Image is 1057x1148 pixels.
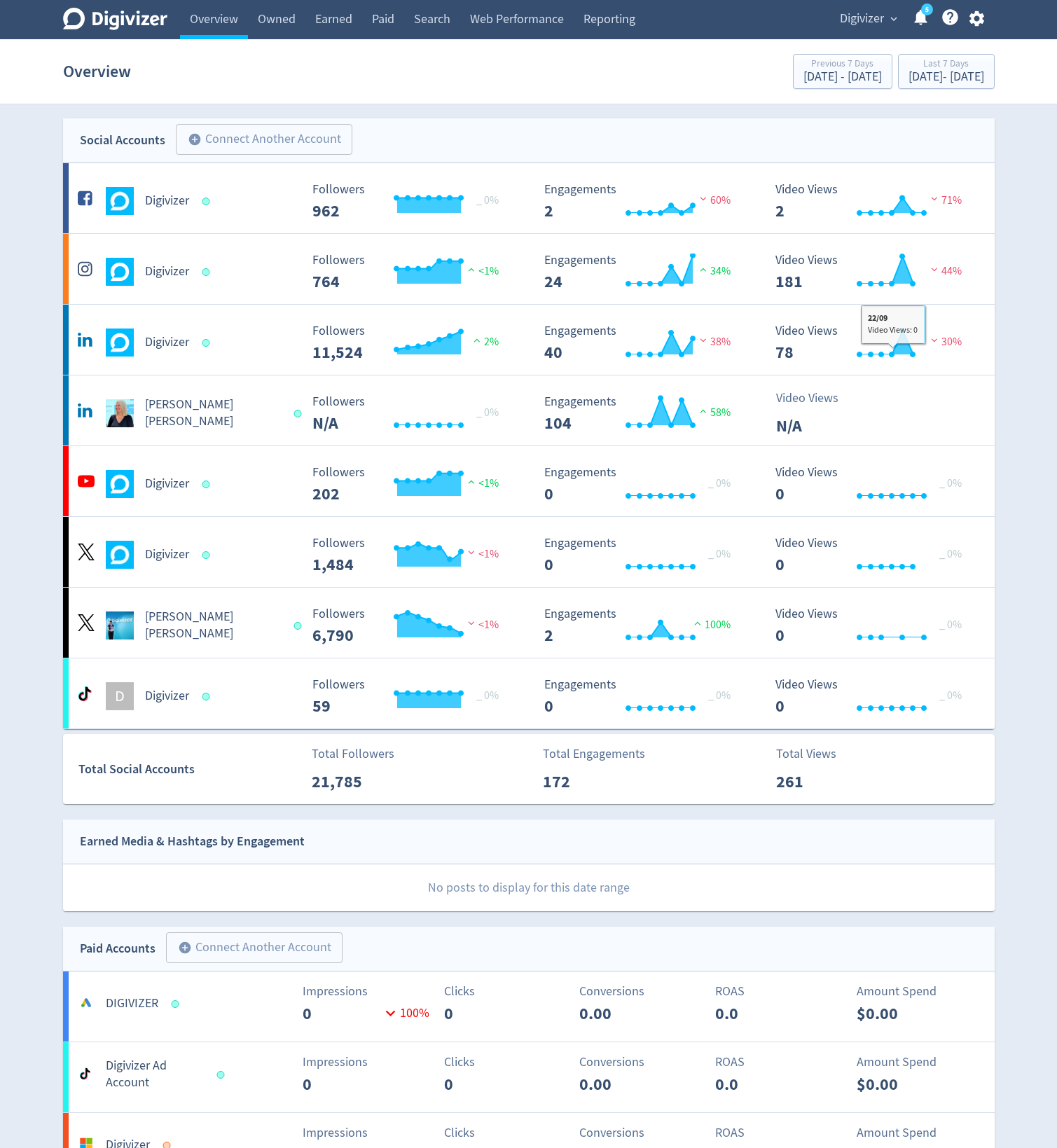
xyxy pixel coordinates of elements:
[708,476,731,490] span: _ 0%
[715,1001,796,1026] p: 0.0
[537,254,747,291] svg: Engagements 24
[106,682,134,710] div: D
[715,982,842,1001] p: ROAS
[145,688,189,705] h5: Digivizer
[543,745,645,763] p: Total Engagements
[106,541,134,569] img: Digivizer undefined
[63,588,995,658] a: Emma Lo Russo undefined[PERSON_NAME] [PERSON_NAME] Followers --- Followers 6,790 <1% Engagements ...
[776,389,857,408] p: Video Views
[579,1001,660,1026] p: 0.00
[303,1072,383,1097] p: 0
[768,254,979,291] svg: Video Views 181
[768,183,979,220] svg: Video Views 2
[106,258,134,286] img: Digivizer undefined
[64,864,995,911] p: No posts to display for this date range
[63,971,995,1042] a: DIGIVIZERImpressions0100%Clicks0Conversions0.00ROAS0.0Amount Spend$0.00
[691,618,731,632] span: 100%
[145,396,282,430] h5: [PERSON_NAME] [PERSON_NAME]
[106,470,134,498] img: Digivizer undefined
[63,658,995,728] a: DDigivizer Followers --- _ 0% Followers 59 Engagements 0 Engagements 0 _ 0% Video Views 0 Video V...
[303,1053,429,1072] p: Impressions
[202,693,214,700] span: Data last synced: 26 Sep 2025, 6:01am (AEST)
[776,413,857,438] p: N/A
[464,264,478,275] img: positive-performance.svg
[178,941,192,955] span: add_circle
[768,607,979,644] svg: Video Views 0
[768,678,979,715] svg: Video Views 0
[464,618,499,632] span: <1%
[537,466,747,503] svg: Engagements 0
[537,395,747,432] svg: Engagements 104
[305,324,516,361] svg: Followers ---
[708,547,731,561] span: _ 0%
[202,268,214,276] span: Data last synced: 26 Sep 2025, 6:01am (AEST)
[63,163,995,233] a: Digivizer undefinedDigivizer Followers --- _ 0% Followers 962 Engagements 2 Engagements 2 60% Vid...
[715,1072,796,1097] p: 0.0
[691,618,705,628] img: positive-performance.svg
[305,183,516,220] svg: Followers ---
[305,466,516,503] svg: Followers ---
[63,49,131,94] h1: Overview
[80,831,305,852] div: Earned Media & Hashtags by Engagement
[579,1053,706,1072] p: Conversions
[305,395,516,432] svg: Followers ---
[156,934,343,963] a: Connect Another Account
[803,59,882,71] div: Previous 7 Days
[939,547,962,561] span: _ 0%
[444,1123,571,1142] p: Clicks
[939,476,962,490] span: _ 0%
[145,609,282,642] h5: [PERSON_NAME] [PERSON_NAME]
[696,406,710,416] img: positive-performance.svg
[464,476,478,487] img: positive-performance.svg
[80,130,165,151] div: Social Accounts
[303,1001,381,1026] p: 0
[768,324,979,361] svg: Video Views 78
[857,1072,937,1097] p: $0.00
[476,193,499,207] span: _ 0%
[202,480,214,488] span: Data last synced: 26 Sep 2025, 12:02am (AEST)
[305,607,516,644] svg: Followers ---
[927,264,941,275] img: negative-performance.svg
[63,1042,995,1112] a: Digivizer Ad AccountImpressions0Clicks0Conversions0.00ROAS0.0Amount Spend$0.00
[696,193,731,207] span: 60%
[927,264,962,278] span: 44%
[543,769,623,794] p: 172
[696,264,710,275] img: positive-performance.svg
[312,769,392,794] p: 21,785
[145,193,189,209] h5: Digivizer
[305,537,516,574] svg: Followers ---
[464,264,499,278] span: <1%
[63,234,995,304] a: Digivizer undefinedDigivizer Followers --- Followers 764 <1% Engagements 24 Engagements 24 34% Vi...
[202,551,214,559] span: Data last synced: 25 Sep 2025, 9:02pm (AEST)
[537,537,747,574] svg: Engagements 0
[63,446,995,516] a: Digivizer undefinedDigivizer Followers --- Followers 202 <1% Engagements 0 Engagements 0 _ 0% Vid...
[294,410,306,417] span: Data last synced: 25 Sep 2025, 7:01pm (AEST)
[106,187,134,215] img: Digivizer undefined
[537,607,747,644] svg: Engagements 2
[63,517,995,587] a: Digivizer undefinedDigivizer Followers --- Followers 1,484 <1% Engagements 0 Engagements 0 _ 0% V...
[776,769,857,794] p: 261
[294,622,306,630] span: Data last synced: 25 Sep 2025, 2:01pm (AEST)
[537,183,747,220] svg: Engagements 2
[176,124,352,155] button: Connect Another Account
[312,745,394,763] p: Total Followers
[857,1053,983,1072] p: Amount Spend
[927,335,941,345] img: negative-performance.svg
[696,335,710,345] img: negative-performance.svg
[696,264,731,278] span: 34%
[579,1123,706,1142] p: Conversions
[793,54,892,89] button: Previous 7 Days[DATE] - [DATE]
[464,547,499,561] span: <1%
[768,466,979,503] svg: Video Views 0
[840,8,884,30] span: Digivizer
[145,263,189,280] h5: Digivizer
[927,335,962,349] span: 30%
[927,193,941,204] img: negative-performance.svg
[939,689,962,703] span: _ 0%
[925,5,928,15] text: 5
[145,334,189,351] h5: Digivizer
[696,335,731,349] span: 38%
[696,406,731,420] span: 58%
[305,254,516,291] svg: Followers ---
[444,1053,571,1072] p: Clicks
